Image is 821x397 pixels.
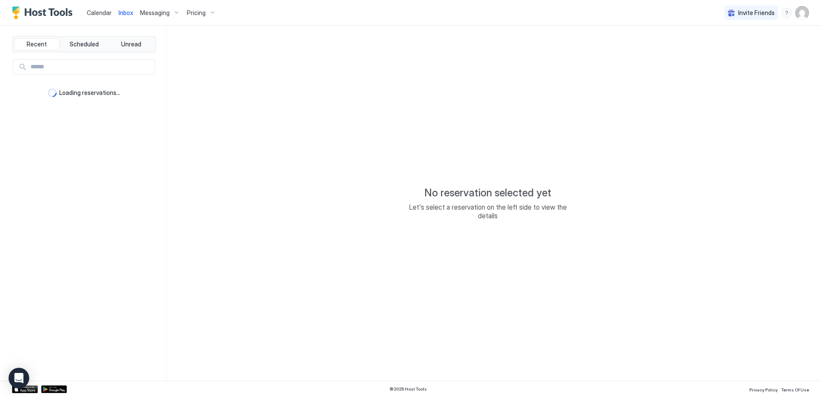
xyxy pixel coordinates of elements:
[402,203,574,220] span: Let's select a reservation on the left side to view the details
[59,89,120,97] span: Loading reservations...
[119,8,133,17] a: Inbox
[119,9,133,16] span: Inbox
[27,40,47,48] span: Recent
[70,40,99,48] span: Scheduled
[87,9,112,16] span: Calendar
[781,8,792,18] div: menu
[121,40,141,48] span: Unread
[424,186,551,199] span: No reservation selected yet
[12,6,76,19] a: Host Tools Logo
[27,60,155,74] input: Input Field
[389,386,427,392] span: © 2025 Host Tools
[781,387,809,392] span: Terms Of Use
[795,6,809,20] div: User profile
[9,368,29,388] div: Open Intercom Messenger
[108,38,154,50] button: Unread
[781,385,809,394] a: Terms Of Use
[187,9,206,17] span: Pricing
[749,385,778,394] a: Privacy Policy
[738,9,775,17] span: Invite Friends
[61,38,107,50] button: Scheduled
[14,38,60,50] button: Recent
[749,387,778,392] span: Privacy Policy
[140,9,170,17] span: Messaging
[12,36,156,52] div: tab-group
[12,385,38,393] a: App Store
[41,385,67,393] a: Google Play Store
[87,8,112,17] a: Calendar
[48,89,57,97] div: loading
